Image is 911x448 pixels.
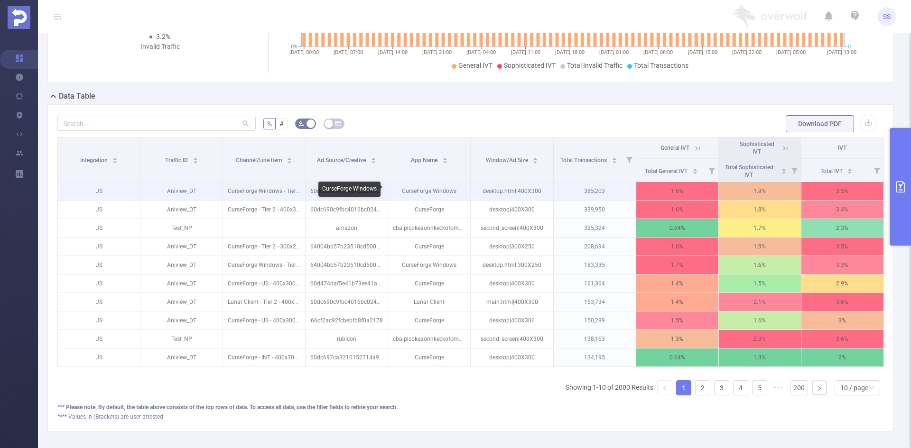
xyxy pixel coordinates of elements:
[289,49,319,55] tspan: [DATE] 00:00
[554,348,636,366] p: 134,195
[306,311,388,329] p: 66cf2ac92fcbebfb8f0a2178
[471,293,553,311] p: main.html|400X300
[58,182,140,200] p: JS
[111,42,209,52] div: Invalid Traffic
[533,160,538,163] i: icon: caret-down
[820,168,844,174] span: Total IVT
[504,62,556,69] span: Sophisticated IVT
[193,156,198,162] div: Sort
[719,182,801,200] p: 1.9%
[140,201,223,219] p: Aniview_DT
[838,145,846,151] span: IVT
[57,116,256,131] input: Search...
[660,145,689,151] span: General IVT
[636,348,718,366] p: 0.64%
[636,256,718,274] p: 1.7%
[140,274,223,293] p: Aniview_DT
[623,137,636,182] i: Filter menu
[471,348,553,366] p: desktop|400X300
[306,348,388,366] p: 60dc697ca3210152714a95ca
[696,381,710,395] a: 2
[692,167,698,173] div: Sort
[193,160,198,163] i: icon: caret-down
[471,311,553,329] p: desktop|400X300
[554,311,636,329] p: 150,289
[371,156,376,159] i: icon: caret-up
[752,380,767,395] li: 5
[847,167,853,170] i: icon: caret-up
[156,33,170,40] span: 3.2%
[801,330,883,348] p: 3.6%
[719,274,801,293] p: 1.5%
[781,170,786,173] i: icon: caret-down
[636,330,718,348] p: 1.3%
[223,274,305,293] p: CurseForge - US - 400x300 inside 400x600 - Domain
[486,157,530,164] span: Window/Ad Size
[801,238,883,256] p: 3.5%
[801,293,883,311] p: 3.6%
[223,182,305,200] p: CurseForge Windows - Tier 2 - 400x300 inside 400x600
[223,238,305,256] p: CurseForge - Tier 2 - 300x250 inside 400x600 new
[725,164,773,178] span: Total Sophisticated IVT
[740,141,774,155] span: Sophisticated IVT
[692,170,697,173] i: icon: caret-down
[781,167,786,170] i: icon: caret-up
[636,274,718,293] p: 1.4%
[58,256,140,274] p: JS
[223,311,305,329] p: CurseForge - US - 400x300 inside 400x600 - Domain
[223,201,305,219] p: CurseForge - Tier 2 - 400x300 inside 400x600 new
[560,157,608,164] span: Total Transactions
[554,201,636,219] p: 339,950
[676,380,691,395] li: 1
[612,156,617,162] div: Sort
[58,293,140,311] p: JS
[801,182,883,200] p: 3.5%
[801,348,883,366] p: 2%
[870,159,883,182] i: Filter menu
[636,219,718,237] p: 0.64%
[306,330,388,348] p: rubicon
[58,201,140,219] p: JS
[140,238,223,256] p: Aniview_DT
[840,381,868,395] div: 10 / page
[662,385,668,391] i: icon: left
[869,385,874,392] i: icon: down
[554,238,636,256] p: 208,694
[306,238,388,256] p: 64004bb57b23510cd500d3b6
[817,385,822,391] i: icon: right
[554,330,636,348] p: 138,163
[847,167,853,173] div: Sort
[58,311,140,329] p: JS
[80,157,109,164] span: Integration
[371,160,376,163] i: icon: caret-down
[223,348,305,366] p: CurseForge - INT - 400x300 inside 400x600 new
[471,201,553,219] p: desktop|400X300
[378,49,407,55] tspan: [DATE] 14:00
[636,182,718,200] p: 1.6%
[236,157,283,164] span: Channel/Line Item
[140,293,223,311] p: Aniview_DT
[812,380,827,395] li: Next Page
[733,380,748,395] li: 4
[636,238,718,256] p: 1.6%
[317,157,367,164] span: Ad Source/Creative
[554,219,636,237] p: 325,324
[566,380,653,395] li: Showing 1-10 of 2000 Results
[388,348,470,366] p: CurseForge
[776,49,806,55] tspan: [DATE] 05:00
[719,348,801,366] p: 1.3%
[645,168,689,174] span: Total General IVT
[306,256,388,274] p: 64004bb57b23510cd500d3b6
[643,49,673,55] tspan: [DATE] 08:00
[771,380,786,395] span: •••
[140,219,223,237] p: Test_NP
[318,182,381,197] div: CurseForge Windows
[140,348,223,366] p: Aniview_DT
[287,156,292,159] i: icon: caret-up
[388,182,470,200] p: CurseForge Windows
[193,156,198,159] i: icon: caret-up
[719,256,801,274] p: 1.6%
[8,6,30,29] img: Protected Media
[58,348,140,366] p: JS
[719,311,801,329] p: 1.6%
